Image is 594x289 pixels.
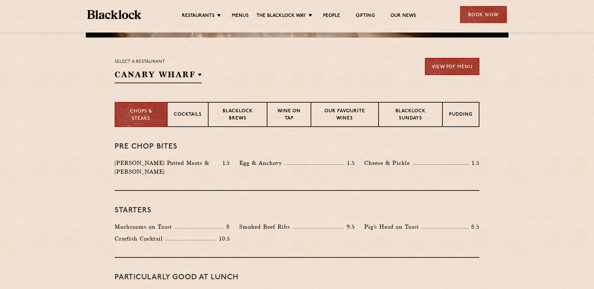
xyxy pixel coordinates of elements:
a: Gifting [356,13,374,20]
h3: Starters [115,206,479,215]
p: 8 [223,223,230,231]
a: The Blacklock Way [256,13,306,20]
p: 8.5 [468,223,479,231]
img: BL_Textured_Logo-footer-cropped.svg [87,10,142,19]
p: [PERSON_NAME] Potted Meats & [PERSON_NAME] [115,159,219,176]
a: Menus [232,13,249,20]
a: Restaurants [182,13,214,20]
div: Book Now [460,6,507,23]
h2: Canary Wharf [115,69,202,83]
p: Cheese & Pickle [364,159,413,167]
p: Pig's Head on Toast [364,222,422,231]
p: Select a restaurant [115,58,202,66]
p: Egg & Anchovy [239,159,285,167]
p: Smoked Beef Ribs [239,222,293,231]
p: Pudding [449,111,473,119]
p: Mushrooms on Toast [115,222,175,231]
h3: Pre Chop Bites [115,143,479,151]
p: Blacklock Brews [215,108,261,123]
p: 1.5 [344,159,355,167]
a: Our News [390,13,416,20]
p: 1.5 [469,159,479,167]
p: 10.5 [216,235,230,243]
a: People [323,13,340,20]
h3: PARTICULARLY GOOD AT LUNCH [115,273,479,281]
p: Blacklock Sundays [385,108,436,123]
a: View PDF Menu [425,58,479,75]
p: 9.5 [343,223,355,231]
p: Crayfish Cocktail [115,234,166,243]
p: Cocktails [174,111,202,119]
p: Chops & Steaks [121,108,161,122]
p: Wine on Tap [274,108,304,123]
p: Our favourite wines [318,108,372,123]
p: 1.5 [220,159,230,167]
